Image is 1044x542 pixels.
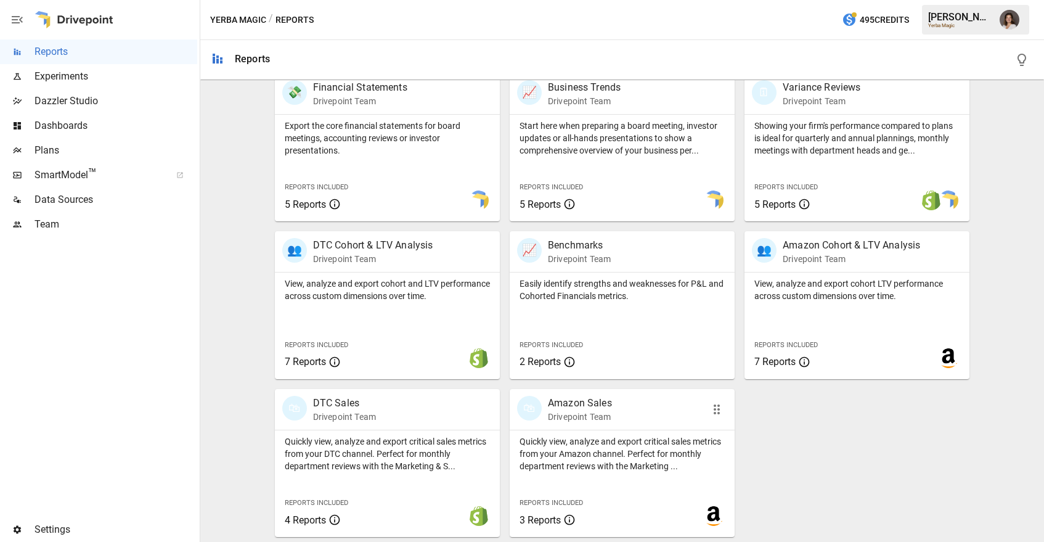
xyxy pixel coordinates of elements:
span: 3 Reports [520,514,561,526]
img: smart model [469,191,489,210]
p: Showing your firm's performance compared to plans is ideal for quarterly and annual plannings, mo... [754,120,960,157]
div: 📈 [517,238,542,263]
p: Variance Reviews [783,80,860,95]
button: 495Credits [837,9,914,31]
p: Benchmarks [548,238,611,253]
p: Amazon Cohort & LTV Analysis [783,238,920,253]
div: Yerba Magic [928,23,992,28]
p: Quickly view, analyze and export critical sales metrics from your Amazon channel. Perfect for mon... [520,435,725,472]
button: Yerba Magic [210,12,266,28]
p: Start here when preparing a board meeting, investor updates or all-hands presentations to show a ... [520,120,725,157]
span: Reports Included [285,341,348,349]
span: Plans [35,143,197,158]
span: Reports Included [754,341,818,349]
img: Franziska Ibscher [1000,10,1019,30]
span: Settings [35,522,197,537]
div: 📈 [517,80,542,105]
p: Amazon Sales [548,396,612,411]
div: 🗓 [752,80,777,105]
div: 🛍 [282,396,307,421]
p: Drivepoint Team [783,95,860,107]
p: View, analyze and export cohort LTV performance across custom dimensions over time. [754,277,960,302]
span: ™ [88,166,97,181]
p: Drivepoint Team [548,411,612,423]
div: 👥 [282,238,307,263]
img: shopify [469,506,489,526]
img: shopify [469,348,489,368]
div: 💸 [282,80,307,105]
span: 4 Reports [285,514,326,526]
span: Data Sources [35,192,197,207]
p: Drivepoint Team [783,253,920,265]
span: 7 Reports [754,356,796,367]
p: Export the core financial statements for board meetings, accounting reviews or investor presentat... [285,120,490,157]
span: Reports Included [520,183,583,191]
p: Easily identify strengths and weaknesses for P&L and Cohorted Financials metrics. [520,277,725,302]
p: View, analyze and export cohort and LTV performance across custom dimensions over time. [285,277,490,302]
button: Franziska Ibscher [992,2,1027,37]
span: Reports Included [520,499,583,507]
div: / [269,12,273,28]
span: 2 Reports [520,356,561,367]
div: [PERSON_NAME] [928,11,992,23]
p: Drivepoint Team [313,95,407,107]
p: Financial Statements [313,80,407,95]
span: 495 Credits [860,12,909,28]
span: SmartModel [35,168,163,183]
p: Drivepoint Team [313,253,433,265]
p: DTC Cohort & LTV Analysis [313,238,433,253]
span: Experiments [35,69,197,84]
span: Dashboards [35,118,197,133]
span: Reports Included [285,499,348,507]
span: 7 Reports [285,356,326,367]
img: smart model [704,191,724,210]
span: Reports Included [285,183,348,191]
span: Dazzler Studio [35,94,197,109]
span: Reports [35,44,197,59]
img: amazon [704,506,724,526]
p: Drivepoint Team [548,253,611,265]
span: 5 Reports [754,199,796,210]
span: 5 Reports [520,199,561,210]
img: amazon [939,348,958,368]
p: Quickly view, analyze and export critical sales metrics from your DTC channel. Perfect for monthl... [285,435,490,472]
span: 5 Reports [285,199,326,210]
span: Reports Included [520,341,583,349]
img: smart model [939,191,958,210]
div: 👥 [752,238,777,263]
img: shopify [921,191,941,210]
p: Drivepoint Team [548,95,621,107]
div: Reports [235,53,270,65]
span: Reports Included [754,183,818,191]
span: Team [35,217,197,232]
div: 🛍 [517,396,542,421]
p: DTC Sales [313,396,376,411]
p: Drivepoint Team [313,411,376,423]
p: Business Trends [548,80,621,95]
